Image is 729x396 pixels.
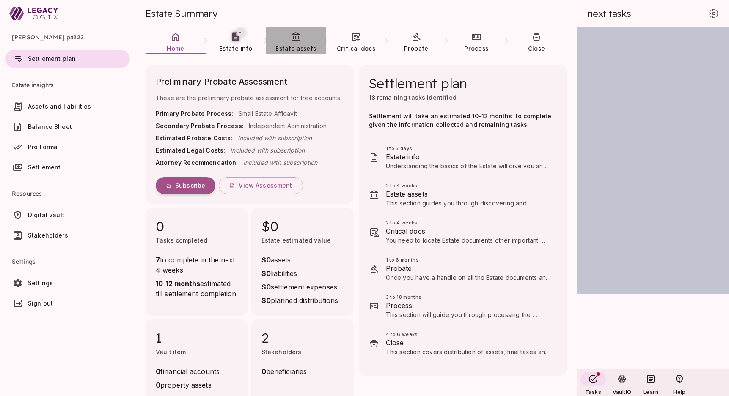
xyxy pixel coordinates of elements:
span: settlement expenses [261,282,338,292]
span: Once you have a handle on all the Estate documents and assets, you can make a final determination... [386,274,553,349]
button: View Assessment [219,177,303,194]
span: next tasks [587,8,631,19]
span: Close [386,338,553,348]
span: Critical docs [337,45,375,52]
span: 18 remaining tasks identified [369,94,457,101]
span: 1 [156,329,238,346]
span: Balance Sheet [28,123,72,130]
a: Pro Forma [5,138,130,156]
span: Estate assets [386,189,553,199]
strong: 0 [156,367,160,376]
strong: $0 [261,296,271,305]
span: Small Estate Affidavit [239,110,297,117]
a: Settlement [5,158,130,176]
span: This section guides you through discovering and documenting the deceased's financial assets and l... [386,199,553,257]
div: 2 to 4 weeksEstate assetsThis section guides you through discovering and documenting the deceased... [359,176,567,213]
span: Estate Summary [146,8,217,19]
div: 1 to 6 monthsProbateOnce you have a handle on all the Estate documents and assets, you can make a... [359,251,567,288]
span: planned distributions [261,295,338,306]
span: Included with subscription [238,134,312,142]
div: $0Estate estimated value$0assets$0liabilities$0settlement expenses$0planned distributions [251,208,354,316]
span: Vault item [156,348,186,355]
span: Home [167,45,184,52]
strong: 0 [156,381,160,389]
span: Preliminary Probate Assessment [156,75,344,93]
a: Settlement plan [5,50,130,68]
span: property assets [156,380,230,390]
span: View Assessment [239,182,292,189]
span: 2 to 4 weeks [386,219,553,226]
span: Probate [386,263,553,273]
span: Tasks [585,389,601,395]
span: 0 [156,218,238,235]
strong: 10-12 months [156,279,200,288]
a: Sign out [5,295,130,312]
a: Digital vault [5,206,130,224]
span: Critical docs [386,226,553,236]
strong: 0 [261,367,266,376]
span: 1 to 6 months [386,257,553,263]
p: Understanding the basics of the Estate will give you an early perspective on what’s in store for ... [386,162,553,170]
span: [PERSON_NAME] pa222 [12,27,123,47]
button: Subscribe [156,177,215,194]
span: Included with subscription [243,159,318,166]
span: beneficiaries [261,366,307,377]
span: You need to locate Estate documents other important items to settle the Estate, such as insurance... [386,237,545,278]
span: $0 [261,218,344,235]
a: Settings [5,274,130,292]
span: Close [528,45,545,52]
span: 2 [261,329,344,346]
strong: $0 [261,283,271,291]
strong: $0 [261,269,271,278]
strong: 7 [156,256,160,264]
span: Settlement plan [369,75,467,92]
span: Estate info [219,45,252,52]
span: Help [673,389,685,395]
span: Included with subscription [230,147,305,154]
span: Settings [12,251,123,272]
span: Estate assets [275,45,316,52]
span: Process [386,300,553,311]
span: Settlement [28,164,61,171]
a: Assets and liabilities [5,98,130,115]
strong: $0 [261,256,271,264]
span: Probate [404,45,429,52]
span: Sign out [28,300,53,307]
div: 1 to 5 daysEstate infoUnderstanding the basics of the Estate will give you an early perspective o... [359,139,567,176]
span: 4 to 6 weeks [386,331,553,338]
span: Settings [28,279,53,287]
span: Independent Administration [249,122,327,129]
span: Primary Probate Process: [156,110,234,117]
div: 4 to 6 weeksCloseThis section covers distribution of assets, final taxes and accounting, and how ... [359,325,567,362]
span: Secondary Probate Process: [156,122,244,129]
span: Stakeholders [28,232,68,239]
span: financial accounts [156,366,230,377]
span: VaultIQ [613,389,631,395]
div: 2 to 4 weeksCritical docsYou need to locate Estate documents other important items to settle the ... [359,213,567,251]
a: Stakeholders [5,227,130,244]
span: liabilities [261,268,338,279]
span: Stakeholders [261,348,302,355]
span: Settlement will take an estimated 10-12 months to complete given the information collected and re... [369,112,553,128]
span: This section covers distribution of assets, final taxes and accounting, and how to wrap things up... [386,348,551,389]
span: Assets and liabilities [28,103,91,110]
span: 2 to 4 weeks [386,182,553,189]
div: 3 to 18 monthsProcessThis section will guide you through processing the Estate’s assets. Tasks re... [359,288,567,325]
span: Pro Forma [28,143,58,150]
span: Estimated Probate Costs: [156,134,233,142]
span: Estimated Legal Costs: [156,147,225,154]
span: Subscribe [175,182,205,189]
span: 3 to 18 months [386,294,553,300]
span: to complete in the next 4 weeks [156,255,238,275]
span: This section will guide you through processing the Estate’s assets. Tasks related to your specifi... [386,311,552,344]
div: 0Tasks completed7to complete in the next 4 weeks10-12 monthsestimated till settlement completion [146,208,248,316]
span: Tasks completed [156,237,207,244]
span: Estate insights [12,75,123,95]
span: Digital vault [28,211,64,218]
span: Attorney Recommendation: [156,159,238,166]
span: Process [464,45,488,52]
span: Settlement plan [28,55,76,62]
span: Estate info [386,152,553,162]
a: Balance Sheet [5,118,130,136]
span: Learn [643,389,658,395]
